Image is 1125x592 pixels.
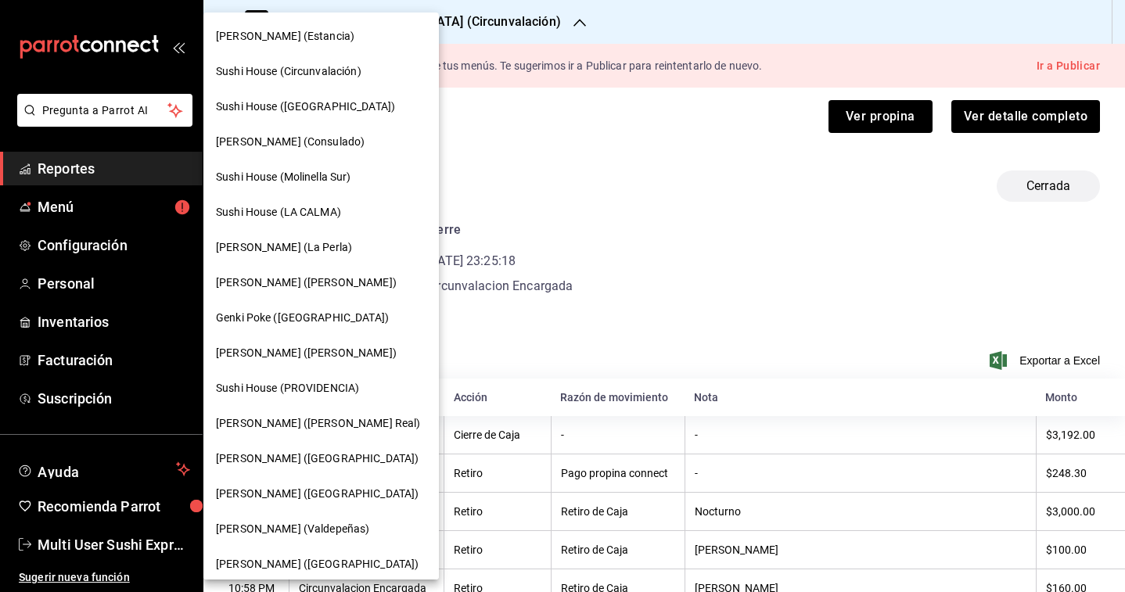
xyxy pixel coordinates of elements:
[216,134,365,150] span: [PERSON_NAME] (Consulado)
[216,415,420,432] span: [PERSON_NAME] ([PERSON_NAME] Real)
[216,274,397,291] span: [PERSON_NAME] ([PERSON_NAME])
[203,441,439,476] div: [PERSON_NAME] ([GEOGRAPHIC_DATA])
[203,124,439,160] div: [PERSON_NAME] (Consulado)
[203,300,439,335] div: Genki Poke ([GEOGRAPHIC_DATA])
[203,195,439,230] div: Sushi House (LA CALMA)
[203,406,439,441] div: [PERSON_NAME] ([PERSON_NAME] Real)
[203,160,439,195] div: Sushi House (Molinella Sur)
[203,511,439,547] div: [PERSON_NAME] (Valdepeñas)
[203,230,439,265] div: [PERSON_NAME] (La Perla)
[216,169,351,185] span: Sushi House (Molinella Sur)
[203,335,439,371] div: [PERSON_NAME] ([PERSON_NAME])
[203,476,439,511] div: [PERSON_NAME] ([GEOGRAPHIC_DATA])
[216,204,341,221] span: Sushi House (LA CALMA)
[203,19,439,54] div: [PERSON_NAME] (Estancia)
[216,450,419,467] span: [PERSON_NAME] ([GEOGRAPHIC_DATA])
[216,310,389,326] span: Genki Poke ([GEOGRAPHIC_DATA])
[216,63,361,80] span: Sushi House (Circunvalación)
[216,556,419,572] span: [PERSON_NAME] ([GEOGRAPHIC_DATA])
[216,486,419,502] span: [PERSON_NAME] ([GEOGRAPHIC_DATA])
[203,547,439,582] div: [PERSON_NAME] ([GEOGRAPHIC_DATA])
[216,380,359,396] span: Sushi House (PROVIDENCIA)
[216,521,369,537] span: [PERSON_NAME] (Valdepeñas)
[216,28,354,45] span: [PERSON_NAME] (Estancia)
[216,99,395,115] span: Sushi House ([GEOGRAPHIC_DATA])
[203,89,439,124] div: Sushi House ([GEOGRAPHIC_DATA])
[203,265,439,300] div: [PERSON_NAME] ([PERSON_NAME])
[216,345,397,361] span: [PERSON_NAME] ([PERSON_NAME])
[203,54,439,89] div: Sushi House (Circunvalación)
[216,239,352,256] span: [PERSON_NAME] (La Perla)
[203,371,439,406] div: Sushi House (PROVIDENCIA)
